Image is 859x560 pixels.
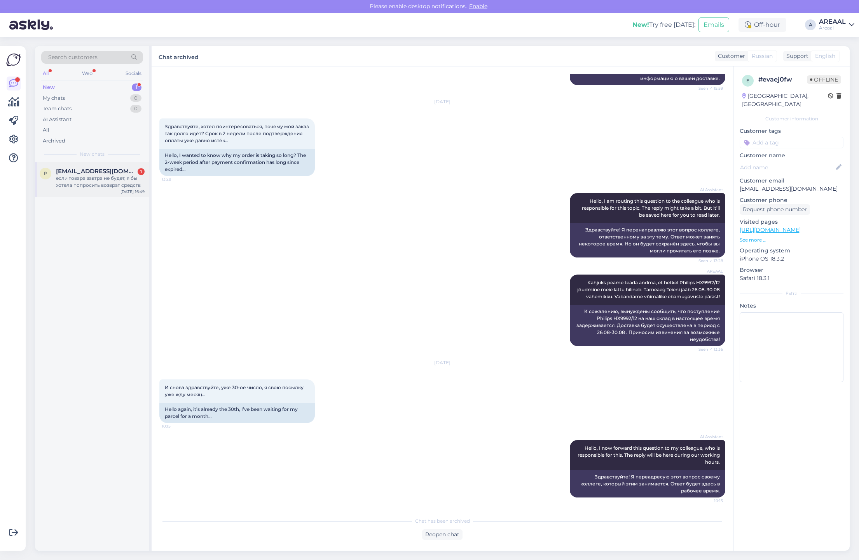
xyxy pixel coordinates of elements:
span: Enable [467,3,490,10]
div: Web [80,68,94,78]
div: Socials [124,68,143,78]
span: AREAAL [694,268,723,274]
div: 0 [130,105,141,113]
div: # evaej0fw [758,75,807,84]
div: 0 [130,94,141,102]
span: AI Assistant [694,434,723,440]
span: 13:28 [162,176,191,182]
div: AI Assistant [43,116,72,123]
span: AI Assistant [694,187,723,193]
span: Hello, I am routing this question to the colleague who is responsible for this topic. The reply m... [582,198,721,218]
p: Customer email [740,177,843,185]
p: [EMAIL_ADDRESS][DOMAIN_NAME] [740,185,843,193]
div: Reopen chat [422,529,463,540]
div: Hello, I wanted to know why my order is taking so long? The 2-week period after payment confirmat... [159,149,315,176]
span: e [746,78,749,83]
a: [URL][DOMAIN_NAME] [740,226,801,233]
div: если товара завтра не будет, я бы хотела попросить возврат средств [56,175,145,189]
span: Russian [752,52,773,60]
p: Visited pages [740,218,843,226]
span: Здравствуйте, хотел поинтересоваться, почему мой заказ так долго идёт? Срок в 2 недели после подт... [165,123,310,143]
div: New [43,83,55,91]
div: [GEOGRAPHIC_DATA], [GEOGRAPHIC_DATA] [742,92,828,108]
div: AREAAL [819,19,846,25]
div: Customer information [740,115,843,122]
p: Customer tags [740,127,843,135]
span: Chat has been archived [415,518,470,525]
div: Здравствуйте! Я переадресую этот вопрос своему коллеге, который этим занимается. Ответ будет здес... [570,470,725,497]
div: [DATE] [159,98,725,105]
div: 1 [132,83,141,91]
div: Areaal [819,25,846,31]
div: My chats [43,94,65,102]
div: All [43,126,49,134]
span: И снова здравствуйте, уже 30-ое число, я свою посылку уже жду месяц… [165,384,305,397]
span: Kahjuks peame teada andma, et hetkel Philips HX9992/12 jõudmine meie lattu hilineb. Tarneaeg Teie... [577,280,721,299]
p: See more ... [740,237,843,243]
p: Customer phone [740,196,843,204]
p: iPhone OS 18.3.2 [740,255,843,263]
div: Support [783,52,808,60]
img: Askly Logo [6,52,21,67]
p: Safari 18.3.1 [740,274,843,282]
div: Try free [DATE]: [632,20,695,30]
p: Notes [740,302,843,310]
b: New! [632,21,649,28]
span: Offline [807,75,841,84]
label: Chat archived [159,51,199,61]
div: Off-hour [739,18,786,32]
span: Seen ✓ 13:36 [694,346,723,352]
div: [DATE] 16:49 [120,189,145,195]
span: Hello, I now forward this question to my colleague, who is responsible for this. The reply will b... [578,445,721,465]
div: К сожалению, вынуждены сообщить, что поступление Philips HX9992/12 на наш склад в настоящее время... [570,305,725,346]
span: English [815,52,835,60]
div: Request phone number [740,204,810,215]
span: Seen ✓ 15:59 [694,85,723,91]
input: Add a tag [740,137,843,148]
div: Team chats [43,105,72,113]
span: pkondrat934@gmail.com [56,168,137,175]
div: [DATE] [159,359,725,366]
div: Hello again, it’s already the 30th, I’ve been waiting for my parcel for a month… [159,403,315,423]
div: All [41,68,50,78]
p: Browser [740,266,843,274]
span: Seen ✓ 13:28 [694,258,723,264]
a: AREAALAreaal [819,19,854,31]
div: Extra [740,290,843,297]
div: 1 [138,168,145,175]
span: 10:15 [162,423,191,429]
span: 10:15 [694,498,723,504]
div: Archived [43,137,65,145]
span: p [44,170,47,176]
div: Customer [715,52,745,60]
p: Operating system [740,247,843,255]
span: Search customers [48,53,98,61]
p: Customer name [740,151,843,160]
div: A [805,19,816,30]
button: Emails [698,17,729,32]
span: New chats [80,151,105,158]
div: Здравствуйте! Я перенаправляю этот вопрос коллеге, ответственному за эту тему. Ответ может занять... [570,223,725,257]
input: Add name [740,163,835,172]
